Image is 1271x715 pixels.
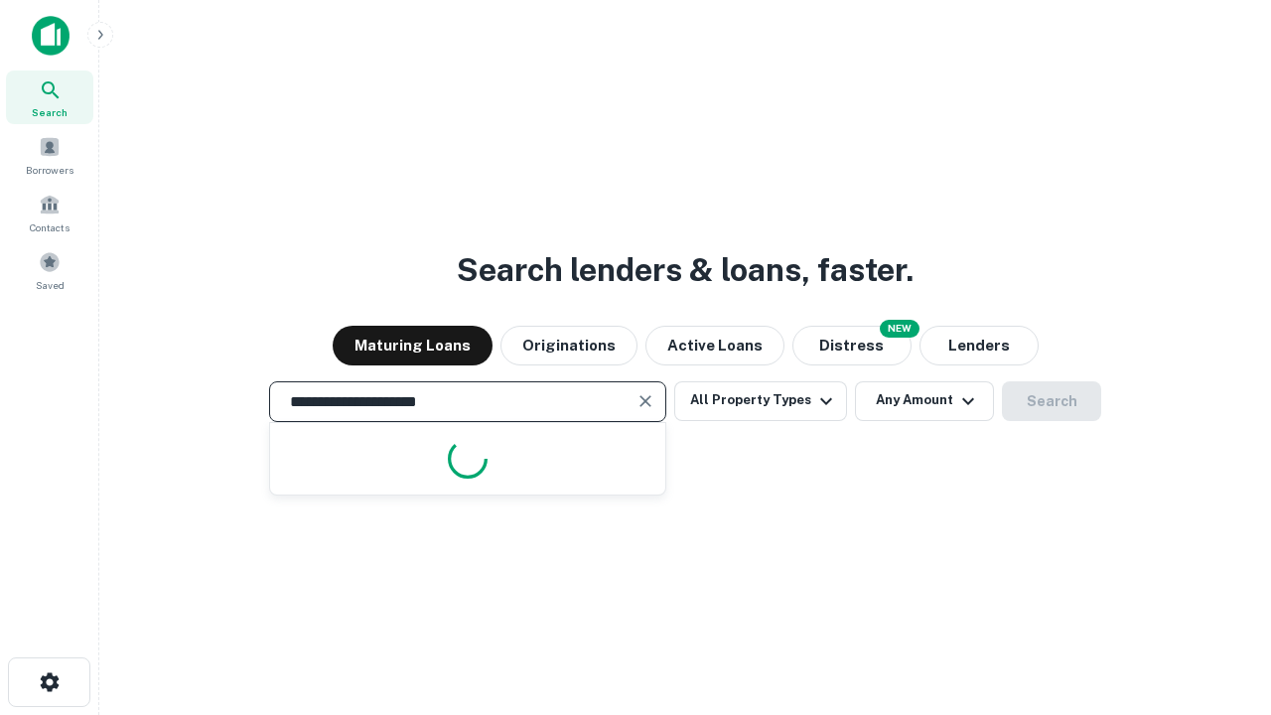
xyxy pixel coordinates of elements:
button: Lenders [919,326,1039,365]
button: Search distressed loans with lien and other non-mortgage details. [792,326,912,365]
button: Clear [632,387,659,415]
span: Search [32,104,68,120]
div: NEW [880,320,919,338]
button: Any Amount [855,381,994,421]
button: Active Loans [645,326,784,365]
span: Saved [36,277,65,293]
button: Originations [500,326,637,365]
span: Borrowers [26,162,73,178]
button: Maturing Loans [333,326,493,365]
h3: Search lenders & loans, faster. [457,246,914,294]
a: Saved [6,243,93,297]
a: Borrowers [6,128,93,182]
span: Contacts [30,219,70,235]
iframe: Chat Widget [1172,556,1271,651]
button: All Property Types [674,381,847,421]
a: Contacts [6,186,93,239]
a: Search [6,71,93,124]
img: capitalize-icon.png [32,16,70,56]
